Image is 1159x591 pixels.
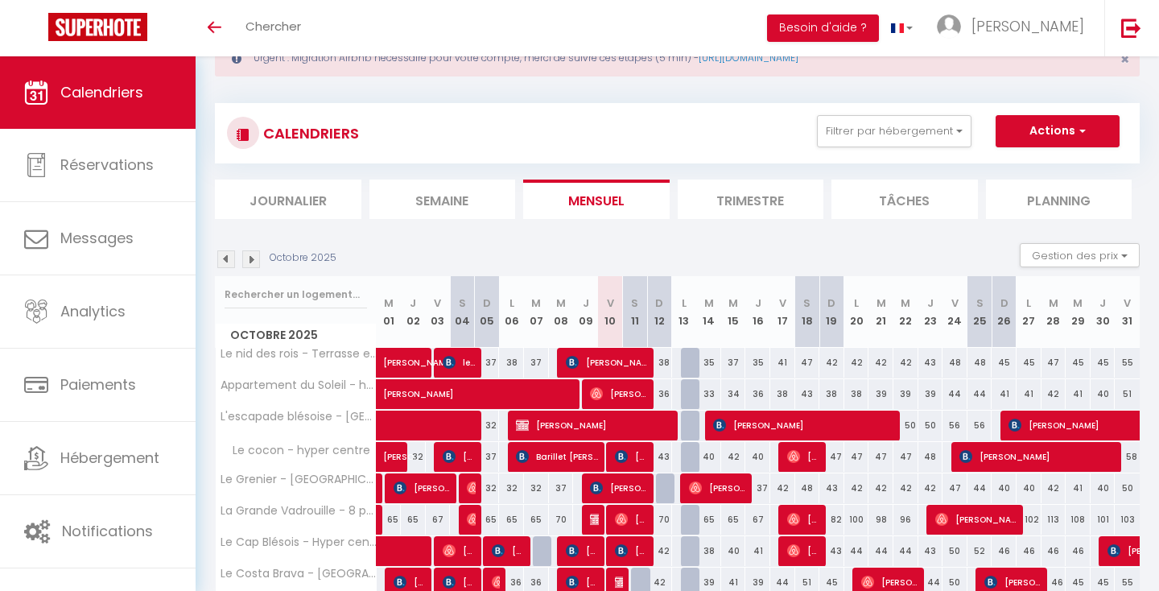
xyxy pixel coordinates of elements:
abbr: M [1049,295,1058,311]
a: [PERSON_NAME] [377,348,402,378]
div: 100 [844,505,869,535]
div: 47 [942,473,967,503]
div: 34 [721,379,746,409]
span: × [1120,49,1129,69]
li: Planning [986,180,1132,219]
div: 42 [868,473,893,503]
abbr: S [976,295,984,311]
div: 44 [868,536,893,566]
div: 42 [1041,379,1066,409]
abbr: M [704,295,714,311]
abbr: L [509,295,514,311]
span: legonin Asticnet [443,347,476,378]
h3: CALENDRIERS [259,115,359,151]
button: Gestion des prix [1020,243,1140,267]
abbr: L [1026,295,1031,311]
th: 08 [549,276,574,348]
div: 48 [918,442,943,472]
span: Notifications [62,521,153,541]
li: Semaine [369,180,516,219]
span: La Grande Vadrouille - 8 personnes en hyper centre [218,505,379,517]
div: 40 [1091,379,1116,409]
div: 103 [1115,505,1140,535]
span: Hébergement [60,448,159,468]
button: Besoin d'aide ? [767,14,879,42]
div: 38 [696,536,721,566]
div: 44 [967,379,992,409]
button: Close [1120,52,1129,67]
div: 48 [967,348,992,378]
div: 65 [499,505,524,535]
div: 102 [1017,505,1041,535]
th: 27 [1017,276,1041,348]
span: [PERSON_NAME] [615,535,648,566]
span: Barillet [PERSON_NAME] [516,441,599,472]
div: 32 [499,473,524,503]
span: [PERSON_NAME] [590,378,648,409]
abbr: S [803,295,810,311]
th: 09 [573,276,598,348]
th: 29 [1066,276,1091,348]
span: [PERSON_NAME] [971,16,1084,36]
th: 03 [426,276,451,348]
img: ... [937,14,961,39]
th: 28 [1041,276,1066,348]
th: 10 [598,276,623,348]
div: 113 [1041,505,1066,535]
div: 37 [475,348,500,378]
div: 46 [992,536,1017,566]
div: 43 [918,536,943,566]
abbr: J [755,295,761,311]
abbr: J [583,295,589,311]
span: [PERSON_NAME] [383,370,679,401]
div: 42 [844,348,869,378]
div: 43 [647,442,672,472]
span: Analytics [60,301,126,321]
abbr: J [410,295,416,311]
abbr: D [655,295,663,311]
span: Le Costa Brava - [GEOGRAPHIC_DATA] [218,568,379,580]
div: 44 [942,379,967,409]
span: [PERSON_NAME] [443,535,476,566]
div: 47 [868,442,893,472]
abbr: S [631,295,638,311]
div: 45 [992,348,1017,378]
div: 40 [721,536,746,566]
div: 47 [1041,348,1066,378]
div: 43 [819,536,844,566]
div: 50 [942,536,967,566]
div: 41 [745,536,770,566]
div: 37 [549,473,574,503]
button: Filtrer par hébergement [817,115,971,147]
div: 55 [1115,348,1140,378]
abbr: S [459,295,466,311]
div: 42 [844,473,869,503]
div: 37 [475,442,500,472]
li: Tâches [831,180,978,219]
span: [PERSON_NAME] [516,410,674,440]
div: 45 [1091,348,1116,378]
abbr: V [607,295,614,311]
div: 108 [1066,505,1091,535]
span: [PERSON_NAME] [467,473,475,503]
th: 06 [499,276,524,348]
div: 39 [868,379,893,409]
div: 45 [1017,348,1041,378]
span: [PERSON_NAME] [787,504,820,535]
div: 47 [819,442,844,472]
div: 42 [893,473,918,503]
div: 56 [942,411,967,440]
div: 32 [475,473,500,503]
span: [PERSON_NAME] [787,535,820,566]
div: 47 [844,442,869,472]
div: 40 [696,442,721,472]
abbr: V [1124,295,1131,311]
div: 65 [524,505,549,535]
span: [PERSON_NAME] [383,339,457,370]
span: [PERSON_NAME] [590,473,648,503]
span: Calendriers [60,82,143,102]
div: 43 [795,379,820,409]
div: 32 [524,473,549,503]
span: L'escapade blésoise - [GEOGRAPHIC_DATA] [218,411,379,423]
th: 01 [377,276,402,348]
